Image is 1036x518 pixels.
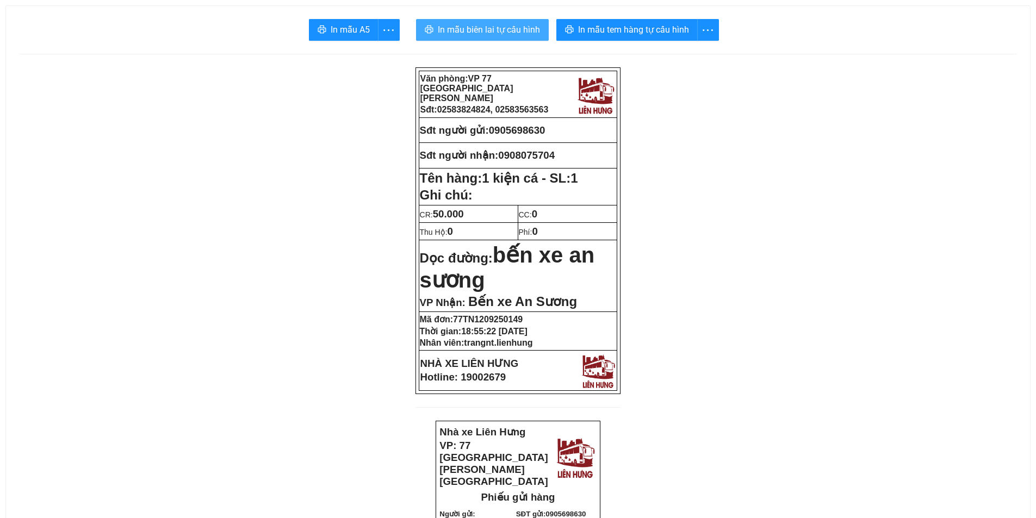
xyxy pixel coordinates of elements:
[519,210,538,219] span: CC:
[331,23,370,36] span: In mẫu A5
[420,228,453,236] span: Thu Hộ:
[420,338,533,347] strong: Nhân viên:
[433,208,464,220] span: 50.000
[425,25,433,35] span: printer
[556,19,698,41] button: printerIn mẫu tem hàng tự cấu hình
[420,371,506,383] strong: Hotline: 19002679
[545,510,586,518] span: 0905698630
[420,358,519,369] strong: NHÀ XE LIÊN HƯNG
[698,23,718,37] span: more
[464,338,532,347] span: trangnt.lienhung
[453,315,523,324] span: 77TN1209250149
[565,25,574,35] span: printer
[532,208,537,220] span: 0
[420,327,528,336] strong: Thời gian:
[420,188,473,202] span: Ghi chú:
[554,434,597,479] img: logo
[579,352,617,389] img: logo
[439,440,548,487] strong: VP: 77 [GEOGRAPHIC_DATA][PERSON_NAME][GEOGRAPHIC_DATA]
[420,149,499,161] strong: Sđt người nhận:
[481,491,555,503] strong: Phiếu gửi hàng
[516,510,586,518] strong: SĐT gửi:
[448,226,453,237] span: 0
[309,19,379,41] button: printerIn mẫu A5
[420,210,464,219] span: CR:
[420,124,489,136] strong: Sđt người gửi:
[420,105,549,114] strong: Sđt:
[378,19,400,41] button: more
[420,251,595,290] strong: Dọc đường:
[420,74,513,103] span: VP 77 [GEOGRAPHIC_DATA][PERSON_NAME]
[697,19,719,41] button: more
[379,23,399,37] span: more
[578,23,689,36] span: In mẫu tem hàng tự cấu hình
[439,510,475,518] strong: Người gửi:
[420,171,578,185] strong: Tên hàng:
[461,327,528,336] span: 18:55:22 [DATE]
[519,228,538,236] span: Phí:
[498,149,555,161] span: 0908075704
[420,315,523,324] strong: Mã đơn:
[575,74,616,115] img: logo
[318,25,326,35] span: printer
[416,19,549,41] button: printerIn mẫu biên lai tự cấu hình
[482,171,578,185] span: 1 kiện cá - SL:
[438,23,540,36] span: In mẫu biên lai tự cấu hình
[570,171,578,185] span: 1
[420,297,466,308] span: VP Nhận:
[439,426,525,438] strong: Nhà xe Liên Hưng
[489,124,545,136] span: 0905698630
[420,74,513,103] strong: Văn phòng:
[532,226,537,237] span: 0
[437,105,549,114] span: 02583824824, 02583563563
[468,294,577,309] span: Bến xe An Sương
[420,243,595,292] span: bến xe an sương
